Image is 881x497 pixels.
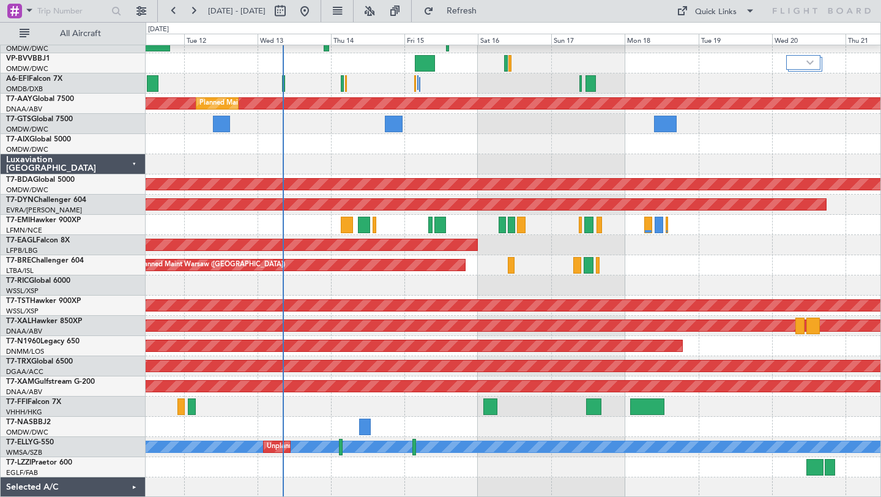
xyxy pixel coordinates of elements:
a: LFPB/LBG [6,246,38,255]
div: Planned Maint Dubai (Al Maktoum Intl) [199,94,320,113]
div: Unplanned Maint [GEOGRAPHIC_DATA] (Sultan [PERSON_NAME] [PERSON_NAME] - Subang) [267,438,560,456]
a: OMDW/DWC [6,145,48,154]
span: T7-EAGL [6,237,36,244]
div: Quick Links [695,6,737,18]
a: OMDW/DWC [6,64,48,73]
span: [DATE] - [DATE] [208,6,266,17]
a: VP-BVVBBJ1 [6,55,50,62]
div: Wed 20 [772,34,846,45]
a: T7-NASBBJ2 [6,419,51,426]
a: T7-AAYGlobal 7500 [6,95,74,103]
a: DNMM/LOS [6,347,44,356]
span: All Aircraft [32,29,129,38]
span: T7-XAL [6,318,31,325]
a: DNAA/ABV [6,387,42,397]
span: VP-BVV [6,55,32,62]
div: Sat 16 [478,34,551,45]
a: WSSL/XSP [6,286,39,296]
a: DNAA/ABV [6,327,42,336]
span: T7-N1960 [6,338,40,345]
div: Mon 11 [110,34,184,45]
div: Planned Maint Warsaw ([GEOGRAPHIC_DATA]) [138,256,285,274]
a: OMDW/DWC [6,125,48,134]
div: Tue 12 [184,34,258,45]
span: T7-BDA [6,176,33,184]
span: T7-FFI [6,398,28,406]
div: Fri 15 [404,34,478,45]
span: T7-AAY [6,95,32,103]
div: Tue 19 [699,34,772,45]
span: T7-ELLY [6,439,33,446]
button: All Aircraft [13,24,133,43]
a: T7-FFIFalcon 7X [6,398,61,406]
a: T7-AIXGlobal 5000 [6,136,71,143]
div: [DATE] [148,24,169,35]
a: A6-EFIFalcon 7X [6,75,62,83]
a: OMDB/DXB [6,84,43,94]
a: LFMN/NCE [6,226,42,235]
img: arrow-gray.svg [806,60,814,65]
a: LTBA/ISL [6,266,34,275]
a: EVRA/[PERSON_NAME] [6,206,82,215]
span: T7-BRE [6,257,31,264]
div: Mon 18 [625,34,698,45]
a: OMDW/DWC [6,428,48,437]
span: T7-GTS [6,116,31,123]
a: T7-GTSGlobal 7500 [6,116,73,123]
a: T7-N1960Legacy 650 [6,338,80,345]
a: DNAA/ABV [6,105,42,114]
a: OMDW/DWC [6,185,48,195]
a: T7-ELLYG-550 [6,439,54,446]
a: T7-DYNChallenger 604 [6,196,86,204]
a: T7-XAMGulfstream G-200 [6,378,95,386]
a: WSSL/XSP [6,307,39,316]
a: T7-RICGlobal 6000 [6,277,70,285]
span: T7-EMI [6,217,30,224]
button: Quick Links [671,1,761,21]
a: OMDW/DWC [6,44,48,53]
a: T7-EMIHawker 900XP [6,217,81,224]
span: T7-RIC [6,277,29,285]
span: T7-NAS [6,419,33,426]
span: A6-EFI [6,75,29,83]
a: DGAA/ACC [6,367,43,376]
div: Sun 17 [551,34,625,45]
a: T7-BDAGlobal 5000 [6,176,75,184]
span: T7-XAM [6,378,34,386]
a: T7-LZZIPraetor 600 [6,459,72,466]
input: Trip Number [37,2,108,20]
span: T7-TRX [6,358,31,365]
a: T7-TSTHawker 900XP [6,297,81,305]
span: T7-TST [6,297,30,305]
button: Refresh [418,1,491,21]
a: WMSA/SZB [6,448,42,457]
div: Thu 14 [331,34,404,45]
div: Wed 13 [258,34,331,45]
span: T7-LZZI [6,459,31,466]
a: T7-BREChallenger 604 [6,257,84,264]
a: EGLF/FAB [6,468,38,477]
span: T7-DYN [6,196,34,204]
a: VHHH/HKG [6,408,42,417]
span: T7-AIX [6,136,29,143]
a: T7-XALHawker 850XP [6,318,82,325]
a: T7-EAGLFalcon 8X [6,237,70,244]
a: T7-TRXGlobal 6500 [6,358,73,365]
span: Refresh [436,7,488,15]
